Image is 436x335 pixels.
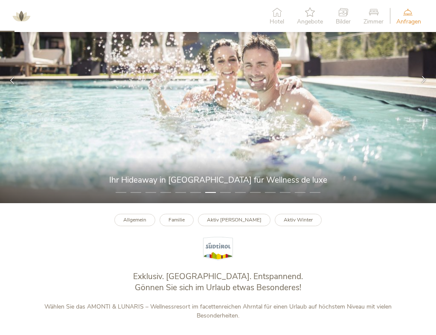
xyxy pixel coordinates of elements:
[114,214,155,226] a: Allgemein
[297,19,323,25] span: Angebote
[270,19,284,25] span: Hotel
[160,214,194,226] a: Familie
[396,19,421,25] span: Anfragen
[123,216,146,223] b: Allgemein
[363,19,384,25] span: Zimmer
[40,302,396,320] p: Wählen Sie das AMONTI & LUNARIS – Wellnessresort im facettenreichen Ahrntal für einen Urlaub auf ...
[336,19,351,25] span: Bilder
[135,282,301,293] span: Gönnen Sie sich im Urlaub etwas Besonderes!
[9,13,34,19] a: AMONTI & LUNARIS Wellnessresort
[169,216,185,223] b: Familie
[284,216,313,223] b: Aktiv Winter
[198,214,270,226] a: Aktiv [PERSON_NAME]
[275,214,322,226] a: Aktiv Winter
[203,237,233,260] img: Südtirol
[133,271,303,282] span: Exklusiv. [GEOGRAPHIC_DATA]. Entspannend.
[9,3,34,29] img: AMONTI & LUNARIS Wellnessresort
[207,216,262,223] b: Aktiv [PERSON_NAME]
